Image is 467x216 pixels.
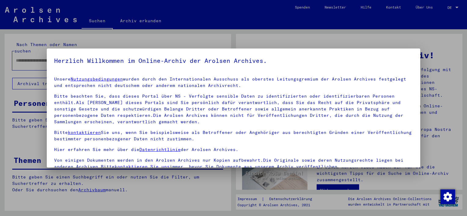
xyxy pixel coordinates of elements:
[54,129,413,142] p: Bitte Sie uns, wenn Sie beispielsweise als Betroffener oder Angehöriger aus berechtigten Gründen ...
[54,56,413,66] h5: Herzlich Willkommen im Online-Archiv der Arolsen Archives.
[54,76,413,89] p: Unsere wurden durch den Internationalen Ausschuss als oberstes Leitungsgremium der Arolsen Archiv...
[115,164,170,169] a: kontaktieren Sie uns
[68,130,101,135] a: kontaktieren
[139,147,181,152] a: Datenrichtlinie
[71,76,123,82] a: Nutzungsbedingungen
[440,189,455,204] img: Zustimmung ändern
[54,146,413,153] p: Hier erfahren Sie mehr über die der Arolsen Archives.
[54,93,413,125] p: Bitte beachten Sie, dass dieses Portal über NS - Verfolgte sensible Daten zu identifizierten oder...
[54,157,413,170] p: Von einigen Dokumenten werden in den Arolsen Archives nur Kopien aufbewahrt.Die Originale sowie d...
